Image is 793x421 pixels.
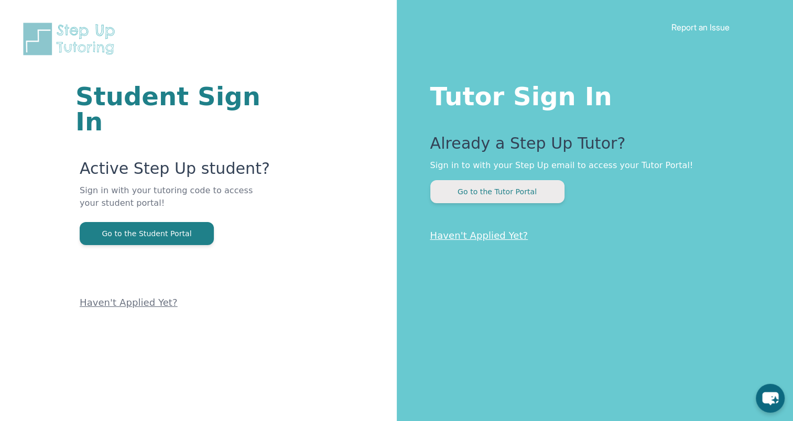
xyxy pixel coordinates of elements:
[80,222,214,245] button: Go to the Student Portal
[80,159,271,184] p: Active Step Up student?
[80,184,271,222] p: Sign in with your tutoring code to access your student portal!
[430,134,752,159] p: Already a Step Up Tutor?
[430,230,528,241] a: Haven't Applied Yet?
[430,159,752,172] p: Sign in to with your Step Up email to access your Tutor Portal!
[80,297,178,308] a: Haven't Applied Yet?
[430,80,752,109] h1: Tutor Sign In
[756,384,785,413] button: chat-button
[430,180,564,203] button: Go to the Tutor Portal
[21,21,122,57] img: Step Up Tutoring horizontal logo
[75,84,271,134] h1: Student Sign In
[80,228,214,238] a: Go to the Student Portal
[671,22,730,32] a: Report an Issue
[430,186,564,196] a: Go to the Tutor Portal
